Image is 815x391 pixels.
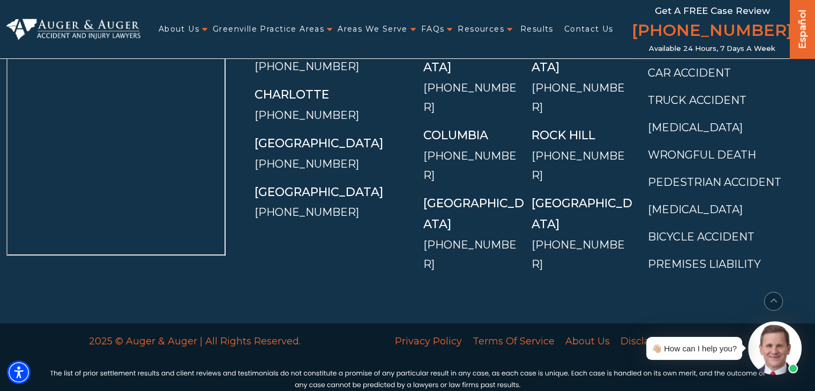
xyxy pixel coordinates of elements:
a: Disclaimer [615,330,678,352]
a: Results [520,18,554,40]
a: Wrongful Death [648,148,756,161]
a: [PHONE_NUMBER] [632,19,792,44]
a: Car Accident [648,66,731,79]
img: Auger & Auger Accident and Injury Lawyers Logo [6,19,140,39]
a: Resources [458,18,504,40]
a: Terms Of Service [467,330,560,352]
a: [MEDICAL_DATA] [648,121,743,134]
a: [GEOGRAPHIC_DATA] [255,136,383,151]
a: Columbia [423,128,488,142]
a: Pedestrian Accident [648,176,781,189]
a: FAQs [421,18,445,40]
a: [PHONE_NUMBER] [255,109,359,122]
a: Areas We Serve [338,18,408,40]
a: [PHONE_NUMBER] [255,157,359,170]
a: Charlotte [255,87,329,102]
a: [PHONE_NUMBER] [532,81,625,114]
div: 👋🏼 How can I help you? [652,341,737,356]
a: [PHONE_NUMBER] [423,81,516,114]
a: [PHONE_NUMBER] [255,60,359,73]
span: Get a FREE Case Review [655,5,770,16]
a: Greenville Practice Areas [213,18,324,40]
a: Rock Hill [532,128,595,142]
a: About Us [560,330,615,352]
a: [MEDICAL_DATA] [648,203,743,216]
a: [PHONE_NUMBER] [423,238,516,270]
a: [PHONE_NUMBER] [532,149,625,182]
a: Truck Accident [648,94,746,107]
span: Available 24 Hours, 7 Days a Week [649,44,775,53]
a: [GEOGRAPHIC_DATA] [532,196,632,232]
div: Accessibility Menu [7,360,31,384]
p: 2025 © Auger & Auger | All Rights Reserved. [50,333,341,350]
a: [GEOGRAPHIC_DATA] [423,196,524,232]
a: About Us [159,18,199,40]
a: [PHONE_NUMBER] [532,238,625,270]
a: Bicycle Accident [648,230,754,243]
a: Premises Liability [648,258,761,270]
a: [PHONE_NUMBER] [423,149,516,182]
a: [GEOGRAPHIC_DATA] [255,185,383,199]
a: Privacy Policy [390,330,467,352]
a: [PHONE_NUMBER] [255,206,359,219]
img: Intaker widget Avatar [748,321,802,375]
a: Contact Us [564,18,614,40]
button: scroll to up [764,292,783,311]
